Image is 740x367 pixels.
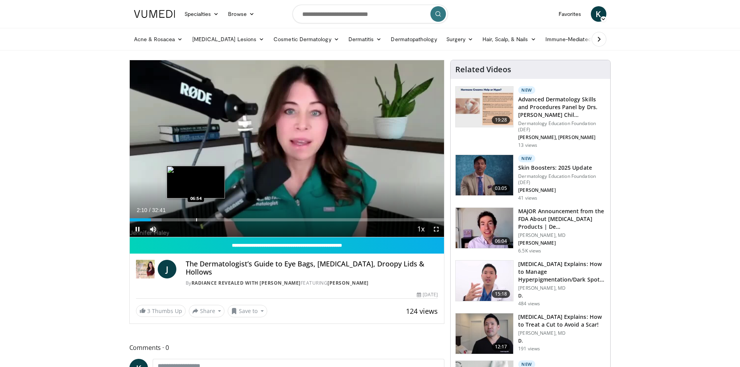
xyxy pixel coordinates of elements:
[145,221,161,237] button: Mute
[518,195,537,201] p: 41 views
[518,232,606,238] p: [PERSON_NAME], MD
[186,260,438,277] h4: The Dermatologist’s Guide to Eye Bags, [MEDICAL_DATA], Droopy Lids & Hollows
[186,280,438,287] div: By FEATURING
[386,31,441,47] a: Dermatopathology
[188,31,269,47] a: [MEDICAL_DATA] Lesions
[492,343,510,351] span: 12:17
[518,313,606,329] h3: [MEDICAL_DATA] Explains: How to Treat a Cut to Avoid a Scar!
[518,173,606,186] p: Dermatology Education Foundation (DEF)
[152,207,165,213] span: 32:41
[129,31,188,47] a: Acne & Rosacea
[518,330,606,336] p: [PERSON_NAME], MD
[518,96,606,119] h3: Advanced Dermatology Skills and Procedures Panel by Drs. [PERSON_NAME] Chil…
[541,31,604,47] a: Immune-Mediated
[455,260,606,307] a: 15:18 [MEDICAL_DATA] Explains: How to Manage Hyperpigmentation/Dark Spots o… [PERSON_NAME], MD D....
[518,86,535,94] p: New
[456,87,513,127] img: dd29cf01-09ec-4981-864e-72915a94473e.150x105_q85_crop-smart_upscale.jpg
[478,31,540,47] a: Hair, Scalp, & Nails
[456,261,513,301] img: e1503c37-a13a-4aad-9ea8-1e9b5ff728e6.150x105_q85_crop-smart_upscale.jpg
[192,280,301,286] a: Radiance Revealed with [PERSON_NAME]
[554,6,586,22] a: Favorites
[269,31,343,47] a: Cosmetic Dermatology
[189,305,225,317] button: Share
[137,207,147,213] span: 2:10
[492,116,510,124] span: 19:28
[492,237,510,245] span: 06:04
[456,155,513,195] img: 5d8405b0-0c3f-45ed-8b2f-ed15b0244802.150x105_q85_crop-smart_upscale.jpg
[518,134,606,141] p: [PERSON_NAME], [PERSON_NAME]
[518,248,541,254] p: 6.5K views
[518,301,540,307] p: 484 views
[129,343,445,353] span: Comments 0
[417,291,438,298] div: [DATE]
[293,5,448,23] input: Search topics, interventions
[455,207,606,254] a: 06:04 MAJOR Announcement from the FDA About [MEDICAL_DATA] Products | De… [PERSON_NAME], MD [PERS...
[591,6,606,22] a: K
[518,240,606,246] p: [PERSON_NAME]
[228,305,267,317] button: Save to
[180,6,224,22] a: Specialties
[158,260,176,278] a: J
[518,338,606,344] p: D.
[492,290,510,298] span: 15:18
[518,187,606,193] p: [PERSON_NAME]
[518,293,606,299] p: D.
[518,260,606,284] h3: [MEDICAL_DATA] Explains: How to Manage Hyperpigmentation/Dark Spots o…
[147,307,150,315] span: 3
[130,60,444,237] video-js: Video Player
[518,120,606,133] p: Dermatology Education Foundation (DEF)
[344,31,387,47] a: Dermatitis
[442,31,478,47] a: Surgery
[456,208,513,248] img: b8d0b268-5ea7-42fe-a1b9-7495ab263df8.150x105_q85_crop-smart_upscale.jpg
[455,155,606,201] a: 03:05 New Skin Boosters: 2025 Update Dermatology Education Foundation (DEF) [PERSON_NAME] 41 views
[149,207,151,213] span: /
[455,65,511,74] h4: Related Videos
[518,164,606,172] h3: Skin Boosters: 2025 Update
[413,221,428,237] button: Playback Rate
[518,155,535,162] p: New
[130,218,444,221] div: Progress Bar
[455,86,606,148] a: 19:28 New Advanced Dermatology Skills and Procedures Panel by Drs. [PERSON_NAME] Chil… Dermatolog...
[130,221,145,237] button: Pause
[223,6,259,22] a: Browse
[136,260,155,278] img: Radiance Revealed with Dr. Jen Haley
[428,221,444,237] button: Fullscreen
[456,313,513,354] img: 24945916-2cf7-46e8-ba42-f4b460d6138e.150x105_q85_crop-smart_upscale.jpg
[167,166,225,198] img: image.jpeg
[492,184,510,192] span: 03:05
[518,285,606,291] p: [PERSON_NAME], MD
[455,313,606,354] a: 12:17 [MEDICAL_DATA] Explains: How to Treat a Cut to Avoid a Scar! [PERSON_NAME], MD D. 191 views
[136,305,186,317] a: 3 Thumbs Up
[518,207,606,231] h3: MAJOR Announcement from the FDA About [MEDICAL_DATA] Products | De…
[518,346,540,352] p: 191 views
[134,10,175,18] img: VuMedi Logo
[406,306,438,316] span: 124 views
[518,142,537,148] p: 13 views
[327,280,369,286] a: [PERSON_NAME]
